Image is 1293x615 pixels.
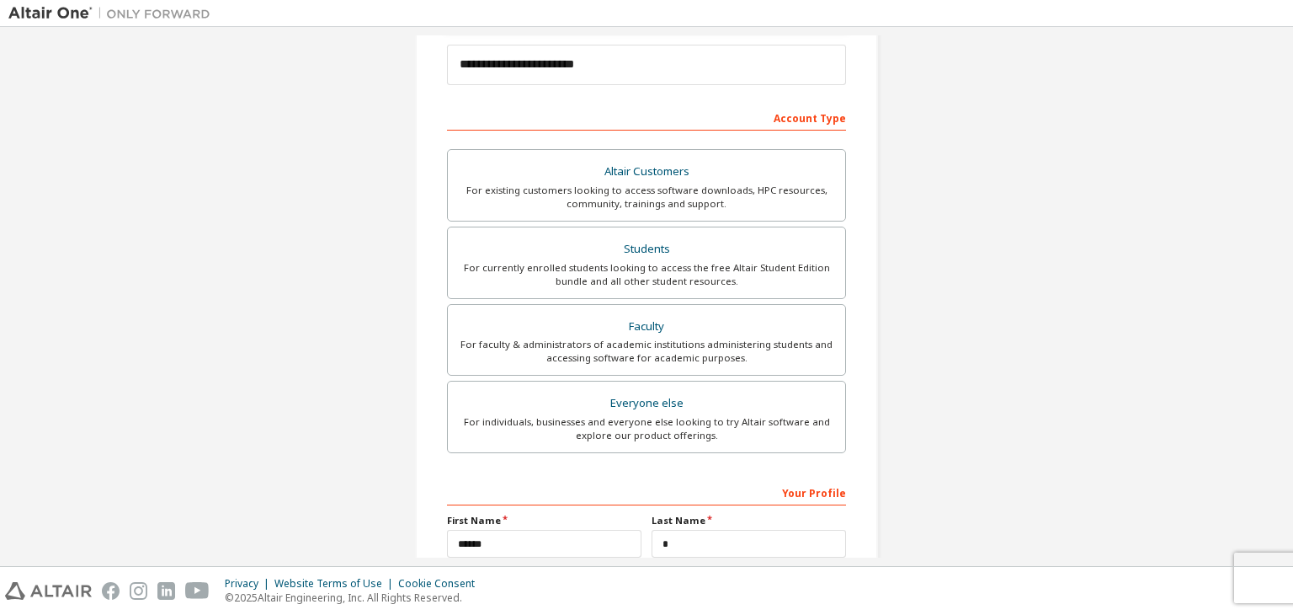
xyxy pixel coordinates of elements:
[8,5,219,22] img: Altair One
[458,184,835,211] div: For existing customers looking to access software downloads, HPC resources, community, trainings ...
[157,582,175,600] img: linkedin.svg
[652,514,846,527] label: Last Name
[225,577,274,591] div: Privacy
[458,415,835,442] div: For individuals, businesses and everyone else looking to try Altair software and explore our prod...
[398,577,485,591] div: Cookie Consent
[5,582,92,600] img: altair_logo.svg
[102,582,120,600] img: facebook.svg
[225,591,485,605] p: © 2025 Altair Engineering, Inc. All Rights Reserved.
[447,104,846,131] div: Account Type
[458,261,835,288] div: For currently enrolled students looking to access the free Altair Student Edition bundle and all ...
[447,514,641,527] label: First Name
[458,160,835,184] div: Altair Customers
[274,577,398,591] div: Website Terms of Use
[458,392,835,415] div: Everyone else
[185,582,210,600] img: youtube.svg
[130,582,147,600] img: instagram.svg
[458,338,835,365] div: For faculty & administrators of academic institutions administering students and accessing softwa...
[447,479,846,505] div: Your Profile
[458,315,835,339] div: Faculty
[458,238,835,261] div: Students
